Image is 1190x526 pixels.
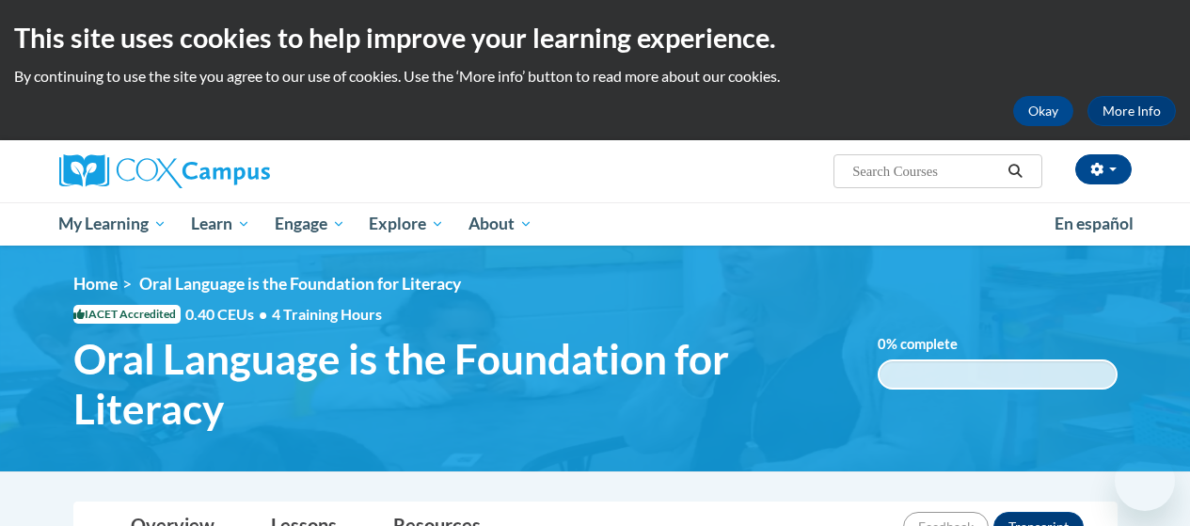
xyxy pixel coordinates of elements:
[468,213,532,235] span: About
[1001,160,1029,183] button: Search
[58,213,167,235] span: My Learning
[1042,204,1146,244] a: En español
[357,202,456,246] a: Explore
[850,160,1001,183] input: Search Courses
[73,305,181,324] span: IACET Accredited
[1055,214,1134,233] span: En español
[179,202,262,246] a: Learn
[272,305,382,323] span: 4 Training Hours
[45,202,1146,246] div: Main menu
[275,213,345,235] span: Engage
[59,154,270,188] img: Cox Campus
[878,334,986,355] label: % complete
[185,304,272,325] span: 0.40 CEUs
[47,202,180,246] a: My Learning
[878,336,886,352] span: 0
[73,334,849,434] span: Oral Language is the Foundation for Literacy
[14,66,1176,87] p: By continuing to use the site you agree to our use of cookies. Use the ‘More info’ button to read...
[1013,96,1073,126] button: Okay
[1087,96,1176,126] a: More Info
[1075,154,1132,184] button: Account Settings
[369,213,444,235] span: Explore
[259,305,267,323] span: •
[73,274,118,294] a: Home
[262,202,357,246] a: Engage
[456,202,545,246] a: About
[139,274,461,294] span: Oral Language is the Foundation for Literacy
[191,213,250,235] span: Learn
[1007,165,1023,179] i: 
[59,154,398,188] a: Cox Campus
[1115,451,1175,511] iframe: Button to launch messaging window
[14,19,1176,56] h2: This site uses cookies to help improve your learning experience.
